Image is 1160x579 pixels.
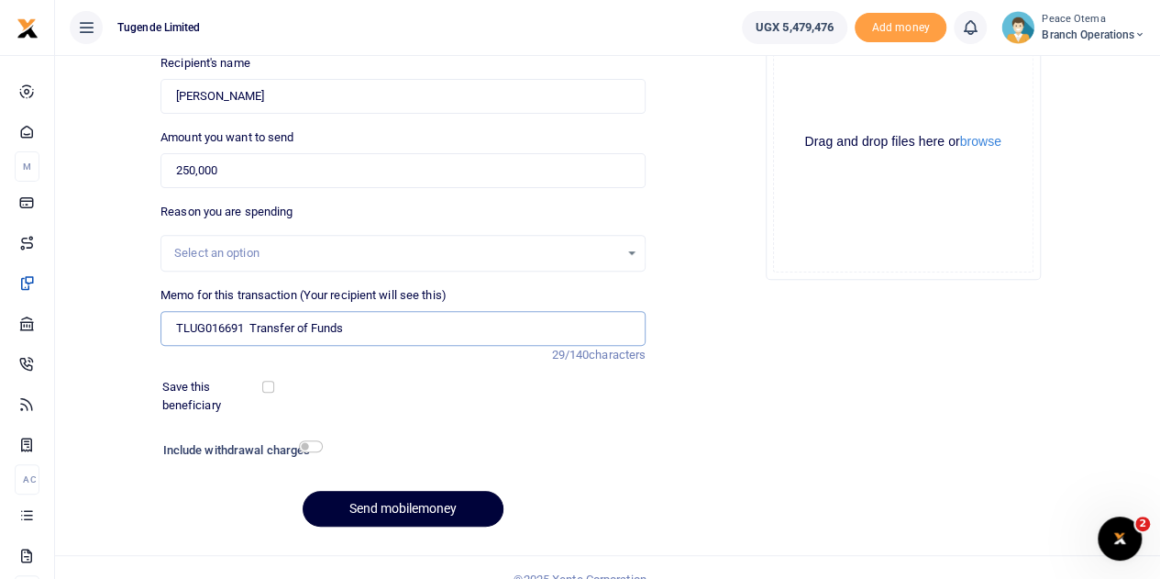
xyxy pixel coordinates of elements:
[174,244,619,262] div: Select an option
[160,54,250,72] label: Recipient's name
[160,203,293,221] label: Reason you are spending
[589,348,646,362] span: characters
[17,20,39,34] a: logo-small logo-large logo-large
[160,311,646,346] input: Enter extra information
[160,128,293,147] label: Amount you want to send
[1135,517,1150,531] span: 2
[735,11,855,44] li: Wallet ballance
[1098,517,1142,561] iframe: Intercom live chat
[551,348,589,362] span: 29/140
[766,5,1041,280] div: File Uploader
[160,153,646,188] input: UGX
[160,286,447,305] label: Memo for this transaction (Your recipient will see this)
[855,13,946,43] span: Add money
[756,18,834,37] span: UGX 5,479,476
[163,443,315,458] h6: Include withdrawal charges
[1042,12,1145,28] small: Peace Otema
[15,464,39,495] li: Ac
[960,135,1001,148] button: browse
[1042,27,1145,43] span: Branch Operations
[162,378,266,414] label: Save this beneficiary
[160,79,646,114] input: Loading name...
[1001,11,1034,44] img: profile-user
[17,17,39,39] img: logo-small
[855,19,946,33] a: Add money
[15,151,39,182] li: M
[855,13,946,43] li: Toup your wallet
[303,491,503,527] button: Send mobilemoney
[1001,11,1145,44] a: profile-user Peace Otema Branch Operations
[742,11,847,44] a: UGX 5,479,476
[774,133,1033,150] div: Drag and drop files here or
[110,19,208,36] span: Tugende Limited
